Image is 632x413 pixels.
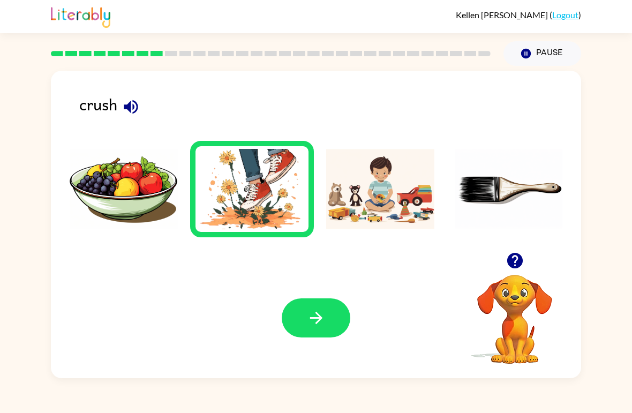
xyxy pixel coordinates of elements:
img: Answer choice 4 [455,149,563,229]
span: Kellen [PERSON_NAME] [456,10,550,20]
div: crush [79,92,581,127]
img: Answer choice 2 [198,149,306,229]
a: Logout [552,10,578,20]
button: Pause [503,41,581,66]
div: ( ) [456,10,581,20]
img: Literably [51,4,110,28]
img: Answer choice 1 [70,149,178,229]
img: Answer choice 3 [326,149,434,229]
video: Your browser must support playing .mp4 files to use Literably. Please try using another browser. [461,258,568,365]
